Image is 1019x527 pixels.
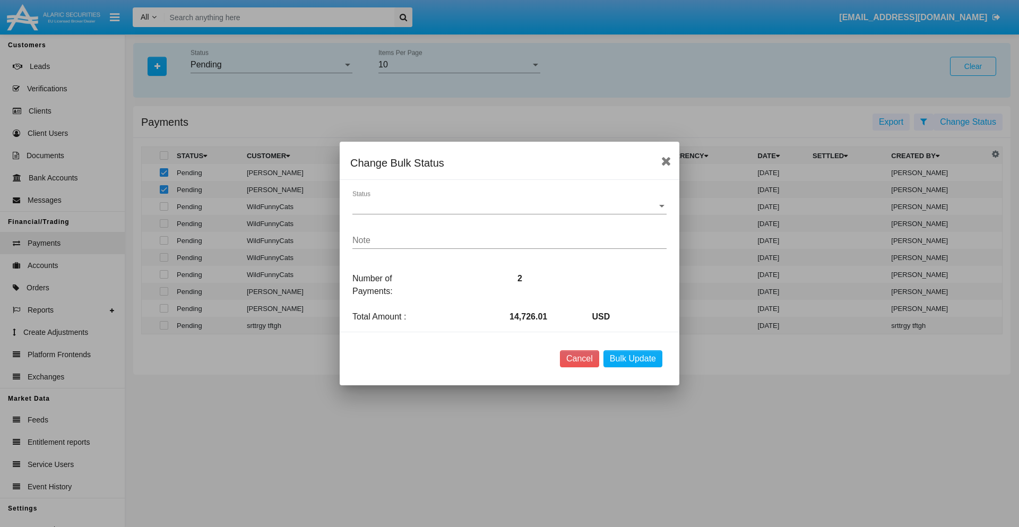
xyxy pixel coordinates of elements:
button: Bulk Update [603,350,662,367]
p: 2 [509,272,592,285]
button: Cancel [560,350,599,367]
p: Total Amount : [344,310,427,323]
div: Change Bulk Status [350,154,669,171]
span: Status [352,201,657,211]
p: 14,726.01 [509,310,592,323]
p: USD [592,310,675,323]
p: Number of Payments: [344,272,427,298]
